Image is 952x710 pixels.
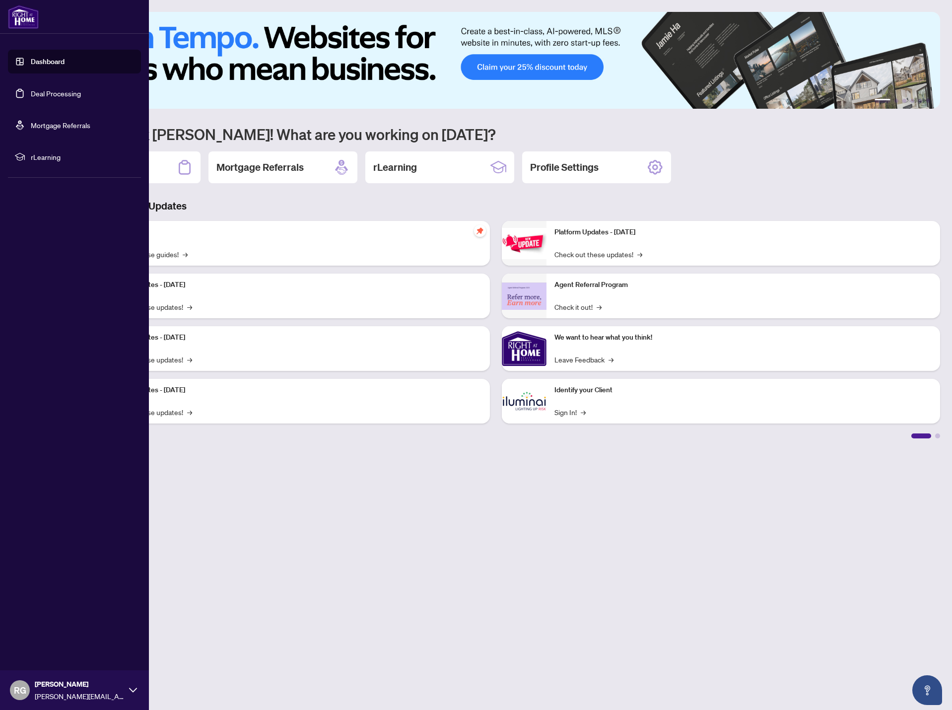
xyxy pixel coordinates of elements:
a: Leave Feedback→ [554,354,613,365]
button: 3 [902,99,906,103]
a: Check it out!→ [554,301,602,312]
p: Self-Help [104,227,482,238]
p: Identify your Client [554,385,932,396]
p: Platform Updates - [DATE] [554,227,932,238]
span: → [187,301,192,312]
img: Platform Updates - June 23, 2025 [502,228,546,259]
span: → [581,407,586,418]
span: → [183,249,188,260]
p: Platform Updates - [DATE] [104,332,482,343]
h1: Welcome back [PERSON_NAME]! What are you working on [DATE]? [52,125,940,143]
span: RG [14,683,26,697]
a: Check out these updates!→ [554,249,642,260]
button: 1 [875,99,890,103]
a: Dashboard [31,57,65,66]
p: Platform Updates - [DATE] [104,280,482,290]
button: 6 [926,99,930,103]
img: logo [8,5,39,29]
span: [PERSON_NAME][EMAIL_ADDRESS][DOMAIN_NAME] [35,691,124,702]
span: rLearning [31,151,134,162]
p: Platform Updates - [DATE] [104,385,482,396]
span: → [637,249,642,260]
h2: Profile Settings [530,160,599,174]
img: We want to hear what you think! [502,326,546,371]
span: → [609,354,613,365]
p: We want to hear what you think! [554,332,932,343]
span: [PERSON_NAME] [35,679,124,690]
button: 4 [910,99,914,103]
span: → [597,301,602,312]
button: 2 [894,99,898,103]
img: Slide 0 [52,12,940,109]
a: Mortgage Referrals [31,121,90,130]
h2: rLearning [373,160,417,174]
a: Deal Processing [31,89,81,98]
span: → [187,407,192,418]
button: Open asap [912,675,942,705]
img: Agent Referral Program [502,283,546,310]
p: Agent Referral Program [554,280,932,290]
button: 5 [918,99,922,103]
h2: Mortgage Referrals [216,160,304,174]
h3: Brokerage & Industry Updates [52,199,940,213]
a: Sign In!→ [554,407,586,418]
span: pushpin [474,225,486,237]
img: Identify your Client [502,379,546,424]
span: → [187,354,192,365]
